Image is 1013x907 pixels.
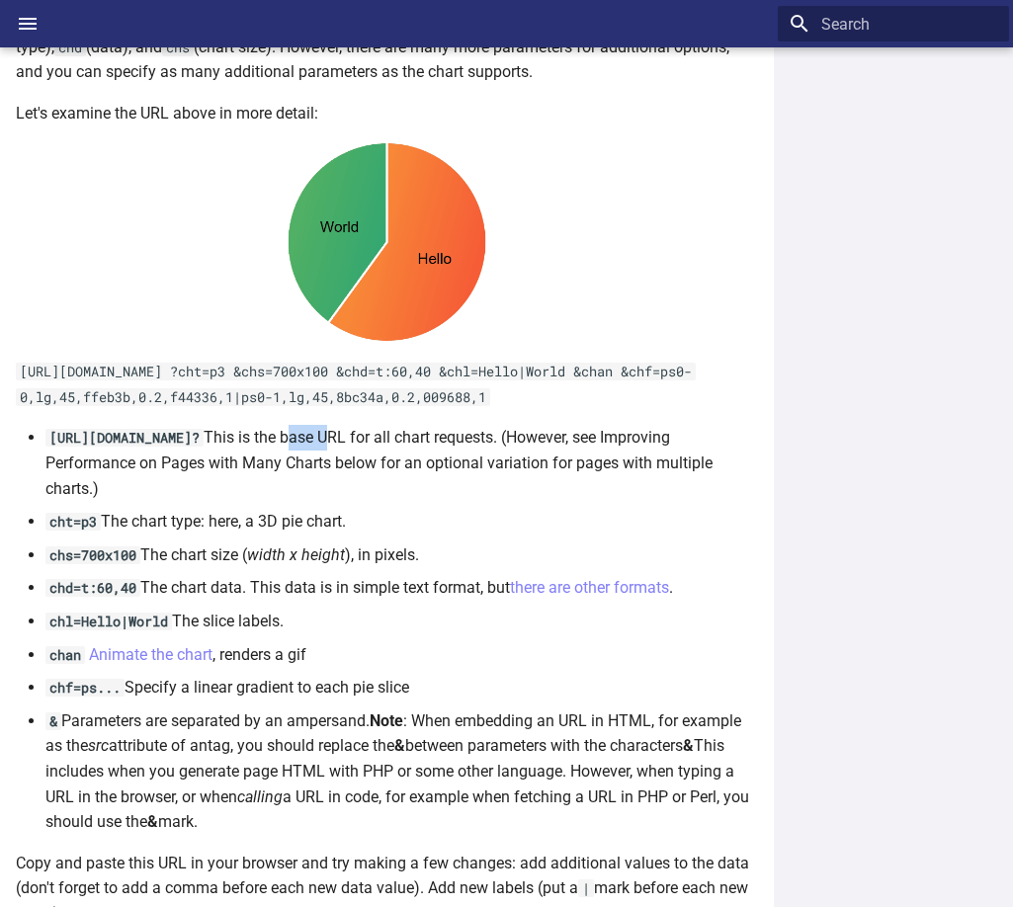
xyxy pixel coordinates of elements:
li: Specify a linear gradient to each pie slice [45,675,758,701]
strong: & [683,736,694,755]
code: & [45,712,61,730]
em: src [88,736,109,755]
li: The chart type: here, a 3D pie chart. [45,509,758,535]
input: Search [778,6,1009,41]
code: chl=Hello|World [45,613,172,630]
li: The chart data. This data is in simple text format, but . [45,575,758,601]
code: chf=ps... [45,679,125,697]
li: This is the base URL for all chart requests. (However, see Improving Performance on Pages with Ma... [45,425,758,501]
p: Let's examine the URL above in more detail: [16,101,758,126]
strong: & [394,736,405,755]
li: Parameters are separated by an ampersand. : When embedding an URL in HTML, for example as the att... [45,708,758,835]
code: chs=700x100 [45,546,140,564]
li: The chart size ( ), in pixels. [45,542,758,568]
code: [URL][DOMAIN_NAME]? [45,429,204,447]
li: , renders a gif [45,642,758,668]
code: chd [54,39,86,56]
a: Animate the chart [89,645,212,664]
strong: Note [370,711,403,730]
code: chs [162,39,194,56]
code: chan [45,646,85,664]
em: calling [237,787,283,806]
strong: & [147,812,158,831]
code: [URL][DOMAIN_NAME] ?cht=p3 &chs=700x100 &chd=t:60,40 &chl=Hello|World &chan &chf=ps0-0,lg,45,ffeb... [16,363,696,406]
img: chart [16,141,758,343]
code: cht=p3 [45,513,101,531]
li: The slice labels. [45,609,758,634]
em: width x height [247,545,345,564]
code: | [578,879,594,897]
code: chd=t:60,40 [45,579,140,597]
a: there are other formats [510,578,669,597]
